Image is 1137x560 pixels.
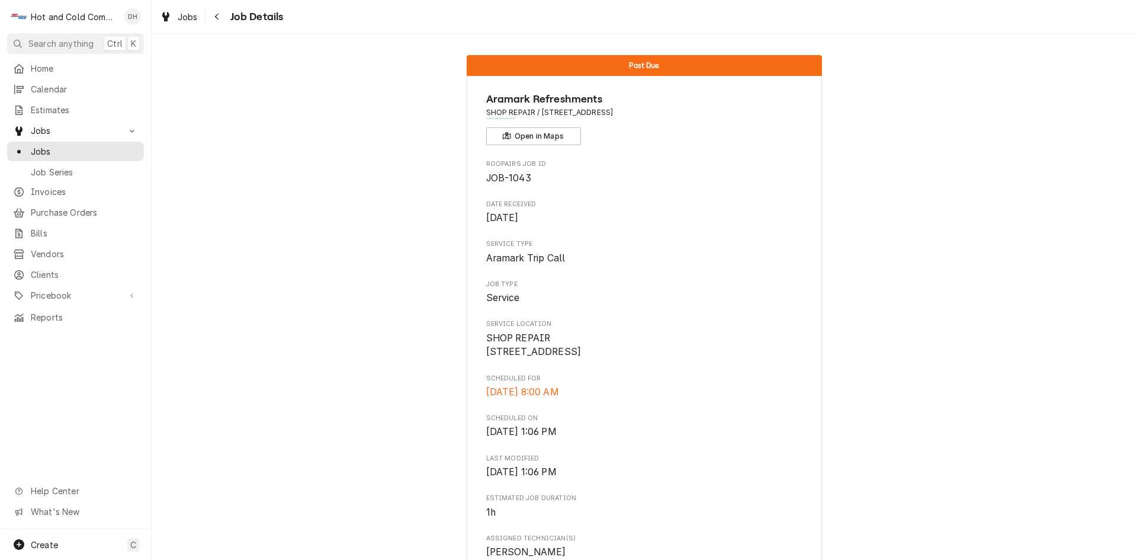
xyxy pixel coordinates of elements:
button: Open in Maps [486,127,581,145]
a: Job Series [7,162,144,182]
span: Jobs [31,124,120,137]
span: Service [486,292,520,303]
div: Scheduled For [486,374,803,399]
span: Date Received [486,200,803,209]
a: Bills [7,223,144,243]
div: Hot and Cold Commercial Kitchens, Inc.'s Avatar [11,8,27,25]
span: Service Location [486,319,803,329]
span: Job Details [227,9,284,25]
a: Clients [7,265,144,284]
span: Pricebook [31,289,120,302]
a: Go to What's New [7,502,144,521]
span: Home [31,62,138,75]
span: What's New [31,505,137,518]
span: Scheduled For [486,385,803,399]
div: Hot and Cold Commercial Kitchens, Inc. [31,11,118,23]
span: Service Type [486,251,803,265]
a: Calendar [7,79,144,99]
span: Scheduled For [486,374,803,383]
span: Assigned Technician(s) [486,545,803,559]
span: Job Series [31,166,138,178]
span: C [130,539,136,551]
a: Go to Jobs [7,121,144,140]
div: Status [467,55,822,76]
a: Jobs [7,142,144,161]
span: Calendar [31,83,138,95]
a: Reports [7,308,144,327]
button: Navigate back [208,7,227,26]
span: Clients [31,268,138,281]
a: Go to Pricebook [7,286,144,305]
span: [DATE] 1:06 PM [486,466,557,478]
span: [PERSON_NAME] [486,546,566,558]
span: Last Modified [486,465,803,479]
div: Date Received [486,200,803,225]
span: Jobs [178,11,198,23]
a: Home [7,59,144,78]
span: [DATE] 1:06 PM [486,426,557,437]
span: SHOP REPAIR [STREET_ADDRESS] [486,332,582,358]
span: [DATE] 8:00 AM [486,386,559,398]
div: Job Type [486,280,803,305]
div: Roopairs Job ID [486,159,803,185]
span: Help Center [31,485,137,497]
a: Vendors [7,244,144,264]
span: Purchase Orders [31,206,138,219]
div: Estimated Job Duration [486,494,803,519]
span: Aramark Trip Call [486,252,566,264]
span: Roopairs Job ID [486,171,803,185]
span: Invoices [31,185,138,198]
span: Ctrl [107,37,123,50]
span: Jobs [31,145,138,158]
span: JOB-1043 [486,172,531,184]
span: Scheduled On [486,414,803,423]
div: Assigned Technician(s) [486,534,803,559]
div: Service Location [486,319,803,359]
span: K [131,37,136,50]
span: Job Type [486,280,803,289]
span: Estimated Job Duration [486,505,803,520]
a: Purchase Orders [7,203,144,222]
span: Search anything [28,37,94,50]
span: Bills [31,227,138,239]
span: Scheduled On [486,425,803,439]
span: Service Type [486,239,803,249]
span: Vendors [31,248,138,260]
span: 1h [486,507,496,518]
span: Date Received [486,211,803,225]
span: Service Location [486,331,803,359]
div: H [11,8,27,25]
span: Roopairs Job ID [486,159,803,169]
span: Estimates [31,104,138,116]
div: Scheduled On [486,414,803,439]
button: Search anythingCtrlK [7,33,144,54]
span: Estimated Job Duration [486,494,803,503]
a: Go to Help Center [7,481,144,501]
div: Client Information [486,91,803,145]
span: Name [486,91,803,107]
div: DH [124,8,141,25]
span: Reports [31,311,138,324]
span: [DATE] [486,212,519,223]
span: Assigned Technician(s) [486,534,803,543]
a: Jobs [155,7,203,27]
span: Last Modified [486,454,803,463]
span: Past Due [629,62,659,69]
div: Daryl Harris's Avatar [124,8,141,25]
a: Estimates [7,100,144,120]
a: Invoices [7,182,144,201]
div: Service Type [486,239,803,265]
span: Create [31,540,58,550]
span: Job Type [486,291,803,305]
div: Last Modified [486,454,803,479]
span: Address [486,107,803,118]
